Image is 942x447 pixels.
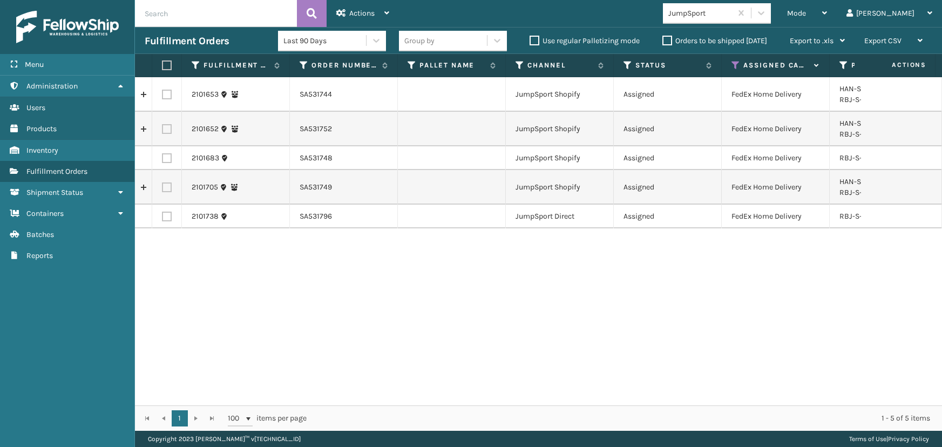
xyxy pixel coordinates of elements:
a: HAN-S-21050-06: 1 [839,119,901,128]
span: Mode [787,9,806,18]
label: Assigned Carrier Service [743,60,809,70]
td: FedEx Home Delivery [722,112,830,146]
a: RBJ-S-20744-40: 1 [839,130,900,139]
span: Actions [349,9,375,18]
a: RBJ-S-20744-40: 1 [839,188,900,197]
td: Assigned [614,112,722,146]
a: Terms of Use [849,435,886,443]
td: JumpSport Shopify [506,77,614,112]
a: Privacy Policy [888,435,929,443]
td: FedEx Home Delivery [722,205,830,228]
td: FedEx Home Delivery [722,77,830,112]
a: 2101653 [192,89,219,100]
td: JumpSport Direct [506,205,614,228]
a: 2101683 [192,153,219,164]
td: JumpSport Shopify [506,112,614,146]
label: Order Number [311,60,377,70]
td: SA531749 [290,170,398,205]
td: JumpSport Shopify [506,170,614,205]
td: Assigned [614,77,722,112]
td: FedEx Home Delivery [722,146,830,170]
a: RBJ-S-22147-00 [839,212,893,221]
span: Shipment Status [26,188,83,197]
td: Assigned [614,170,722,205]
label: Orders to be shipped [DATE] [662,36,767,45]
label: Product SKU [851,60,917,70]
a: 2101652 [192,124,219,134]
img: logo [16,11,119,43]
span: Reports [26,251,53,260]
span: 100 [228,413,244,424]
h3: Fulfillment Orders [145,35,229,48]
span: Users [26,103,45,112]
a: HAN-S-21050-06: 1 [839,177,901,186]
td: JumpSport Shopify [506,146,614,170]
td: Assigned [614,146,722,170]
a: RBJ-S-20158-04 [839,153,894,162]
div: JumpSport [668,8,733,19]
label: Use regular Palletizing mode [530,36,640,45]
p: Copyright 2023 [PERSON_NAME]™ v [TECHNICAL_ID] [148,431,301,447]
span: Menu [25,60,44,69]
label: Pallet Name [419,60,485,70]
a: HAN-S-21050-06: 1 [839,84,901,93]
td: SA531748 [290,146,398,170]
span: Export CSV [864,36,902,45]
span: Products [26,124,57,133]
span: Fulfillment Orders [26,167,87,176]
span: Inventory [26,146,58,155]
td: SA531752 [290,112,398,146]
a: RBJ-S-20744-40: 1 [839,95,900,104]
div: | [849,431,929,447]
a: 2101705 [192,182,218,193]
div: 1 - 5 of 5 items [322,413,930,424]
label: Status [635,60,701,70]
span: Export to .xls [790,36,833,45]
td: SA531796 [290,205,398,228]
span: items per page [228,410,307,426]
td: Assigned [614,205,722,228]
a: 2101738 [192,211,219,222]
span: Batches [26,230,54,239]
div: Group by [404,35,435,46]
label: Channel [527,60,593,70]
td: SA531744 [290,77,398,112]
label: Fulfillment Order Id [204,60,269,70]
a: 1 [172,410,188,426]
div: Last 90 Days [283,35,367,46]
td: FedEx Home Delivery [722,170,830,205]
span: Administration [26,82,78,91]
span: Actions [858,56,933,74]
span: Containers [26,209,64,218]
